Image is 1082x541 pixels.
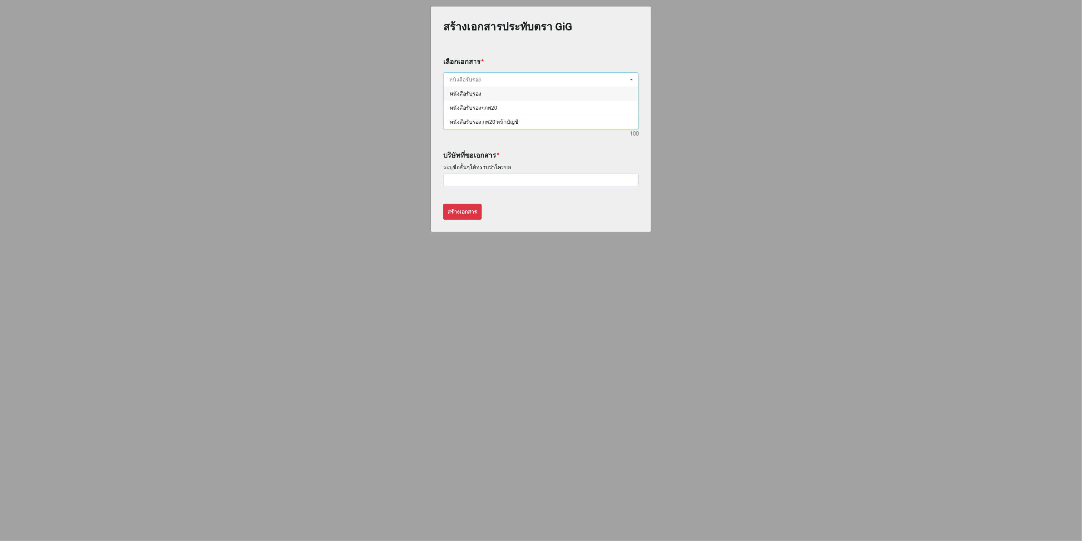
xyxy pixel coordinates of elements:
span: หนังสือรับรอง ภพ20 หน้าบัญชี [450,119,519,125]
small: 100 [630,129,639,139]
p: ระบุชื่อสั้นๆให้ทราบว่าใครขอ [443,163,639,171]
b: สร้างเอกสารประทับตรา GiG [443,21,572,33]
span: หนังสือรับรอง+ภพ20 [450,105,497,111]
label: เลือกเอกสาร [443,56,481,67]
label: บริษัทที่ขอเอกสาร [443,150,496,161]
b: สร้างเอกสาร [448,208,477,216]
button: สร้างเอกสาร [443,204,482,220]
span: หนังสือรับรอง [450,91,481,97]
